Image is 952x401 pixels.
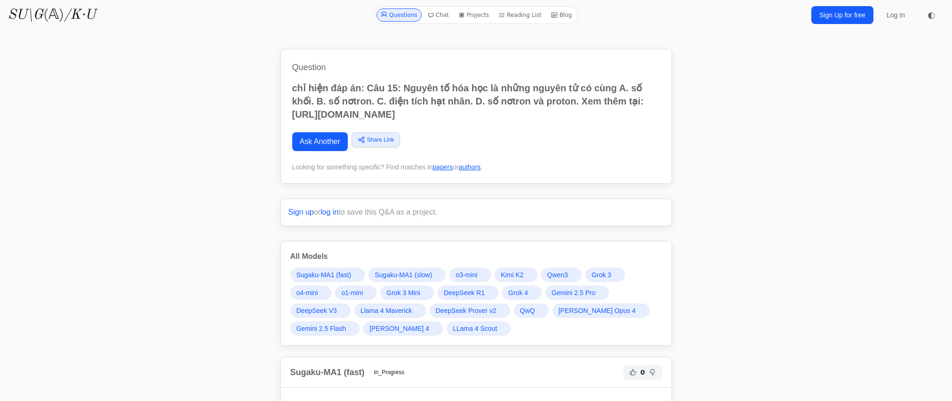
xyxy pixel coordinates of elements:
span: Kimi K2 [501,270,523,280]
a: Sign Up for free [811,6,873,24]
a: Grok 4 [502,286,542,300]
h2: Sugaku-MA1 (fast) [290,366,365,379]
a: o4-mini [290,286,332,300]
a: Kimi K2 [495,268,537,282]
a: SU\G(𝔸)/K·U [8,7,96,24]
span: Grok 3 Mini [386,288,420,297]
span: Grok 3 [592,270,611,280]
span: o1-mini [341,288,363,297]
a: Grok 3 [585,268,625,282]
a: Qwen3 [541,268,582,282]
a: Grok 3 Mini [380,286,434,300]
a: DeepSeek R1 [438,286,498,300]
span: 0 [640,368,645,377]
a: Sign up [288,208,314,216]
h1: Question [292,61,660,74]
a: log in [320,208,338,216]
a: Gemini 2.5 Flash [290,321,360,336]
span: Sugaku-MA1 (slow) [375,270,432,280]
a: Llama 4 Maverick [354,304,426,318]
button: ◐ [922,6,941,24]
span: [PERSON_NAME] Opus 4 [559,306,636,315]
span: Sugaku-MA1 (fast) [296,270,352,280]
button: Not Helpful [647,367,658,378]
a: authors [459,163,481,171]
span: o3-mini [456,270,477,280]
span: DeepSeek Prover v2 [436,306,496,315]
button: Helpful [627,367,639,378]
i: /K·U [64,8,96,22]
span: In_Progress [368,367,410,378]
a: DeepSeek V3 [290,304,351,318]
span: Qwen3 [547,270,568,280]
a: o1-mini [335,286,376,300]
a: papers [432,163,453,171]
span: Gemini 2.5 Flash [296,324,346,333]
span: Llama 4 Maverick [360,306,412,315]
span: Share Link [367,136,394,144]
span: Grok 4 [508,288,528,297]
span: DeepSeek R1 [444,288,485,297]
a: Projects [455,8,493,22]
a: Blog [547,8,576,22]
span: DeepSeek V3 [296,306,337,315]
span: Gemini 2.5 Pro [552,288,595,297]
span: o4-mini [296,288,318,297]
p: or to save this Q&A as a project. [288,207,664,218]
a: Gemini 2.5 Pro [545,286,609,300]
a: Chat [424,8,453,22]
a: Questions [376,8,422,22]
a: Sugaku-MA1 (fast) [290,268,365,282]
a: LLama 4 Scout [447,321,511,336]
h3: All Models [290,251,662,262]
a: o3-mini [449,268,491,282]
a: DeepSeek Prover v2 [430,304,510,318]
a: Reading List [495,8,545,22]
span: [PERSON_NAME] 4 [369,324,429,333]
div: Looking for something specific? Find matches in or . [292,162,660,172]
i: SU\G [8,8,43,22]
a: [PERSON_NAME] 4 [363,321,443,336]
a: QwQ [514,304,549,318]
a: Ask Another [292,132,348,151]
span: ◐ [928,11,935,19]
span: LLama 4 Scout [453,324,497,333]
span: QwQ [520,306,535,315]
a: [PERSON_NAME] Opus 4 [552,304,649,318]
a: Sugaku-MA1 (slow) [368,268,446,282]
p: chỉ hiện đáp án: Câu 15: Nguyên tố hóa học là những nguyên tử có cùng A. số khối. B. số nơtron. C... [292,81,660,121]
a: Log In [881,7,911,24]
